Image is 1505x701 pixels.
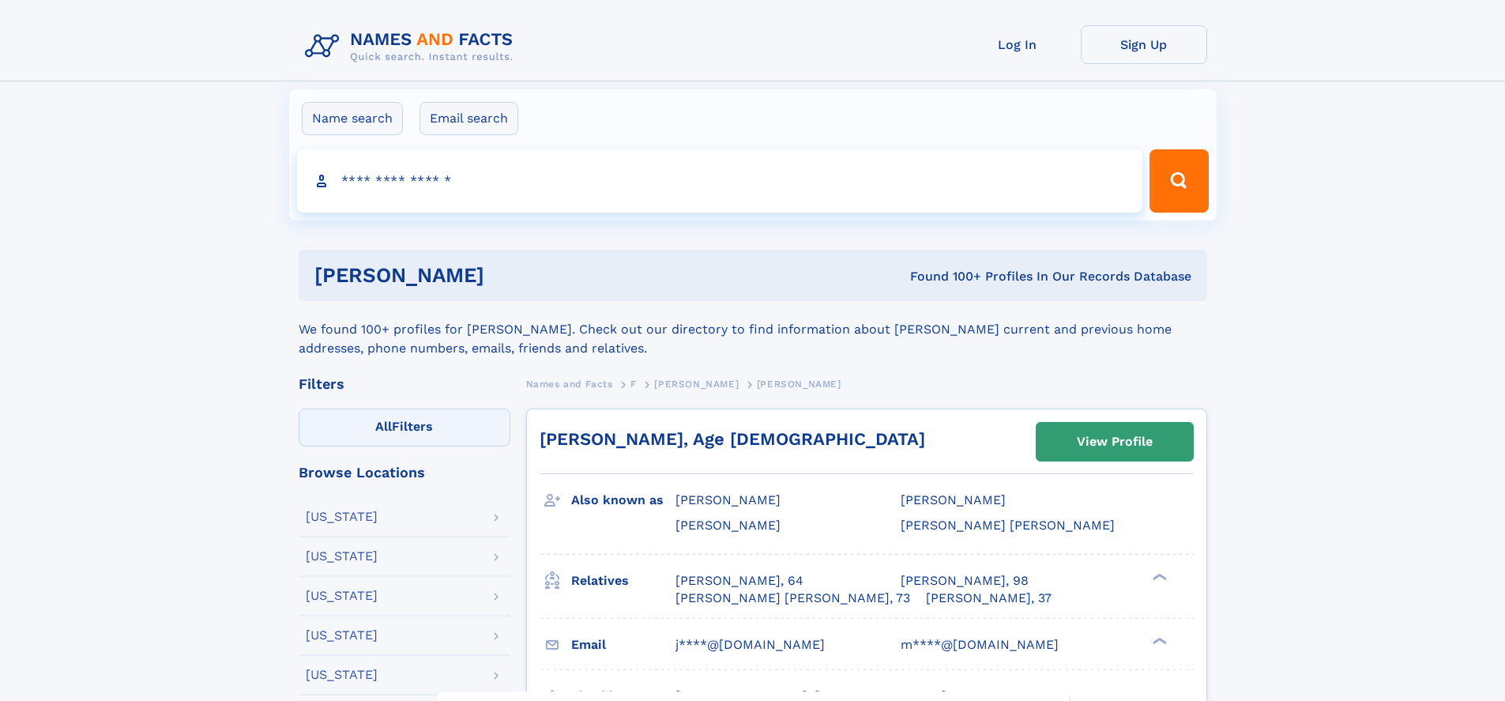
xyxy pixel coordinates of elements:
[306,669,378,681] div: [US_STATE]
[901,518,1115,533] span: [PERSON_NAME] [PERSON_NAME]
[297,149,1143,213] input: search input
[697,268,1191,285] div: Found 100+ Profiles In Our Records Database
[675,518,781,533] span: [PERSON_NAME]
[1149,571,1168,582] div: ❯
[526,374,613,394] a: Names and Facts
[654,374,739,394] a: [PERSON_NAME]
[1037,423,1193,461] a: View Profile
[901,492,1006,507] span: [PERSON_NAME]
[375,419,392,434] span: All
[299,409,510,447] label: Filters
[299,377,510,391] div: Filters
[1149,149,1208,213] button: Search Button
[306,511,378,523] div: [US_STATE]
[757,379,841,390] span: [PERSON_NAME]
[630,374,637,394] a: F
[314,266,698,285] h1: [PERSON_NAME]
[299,301,1207,358] div: We found 100+ profiles for [PERSON_NAME]. Check out our directory to find information about [PERS...
[675,572,803,590] a: [PERSON_NAME], 64
[306,550,378,563] div: [US_STATE]
[540,429,925,449] a: [PERSON_NAME], Age [DEMOGRAPHIC_DATA]
[675,492,781,507] span: [PERSON_NAME]
[299,465,510,480] div: Browse Locations
[299,25,526,68] img: Logo Names and Facts
[302,102,403,135] label: Name search
[901,572,1029,590] a: [PERSON_NAME], 98
[1077,424,1153,460] div: View Profile
[571,487,675,514] h3: Also known as
[1081,25,1207,64] a: Sign Up
[1149,635,1168,646] div: ❯
[654,379,739,390] span: [PERSON_NAME]
[420,102,518,135] label: Email search
[954,25,1081,64] a: Log In
[675,590,910,607] a: [PERSON_NAME] [PERSON_NAME], 73
[630,379,637,390] span: F
[926,590,1052,607] a: [PERSON_NAME], 37
[571,631,675,658] h3: Email
[306,629,378,642] div: [US_STATE]
[306,590,378,602] div: [US_STATE]
[571,567,675,594] h3: Relatives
